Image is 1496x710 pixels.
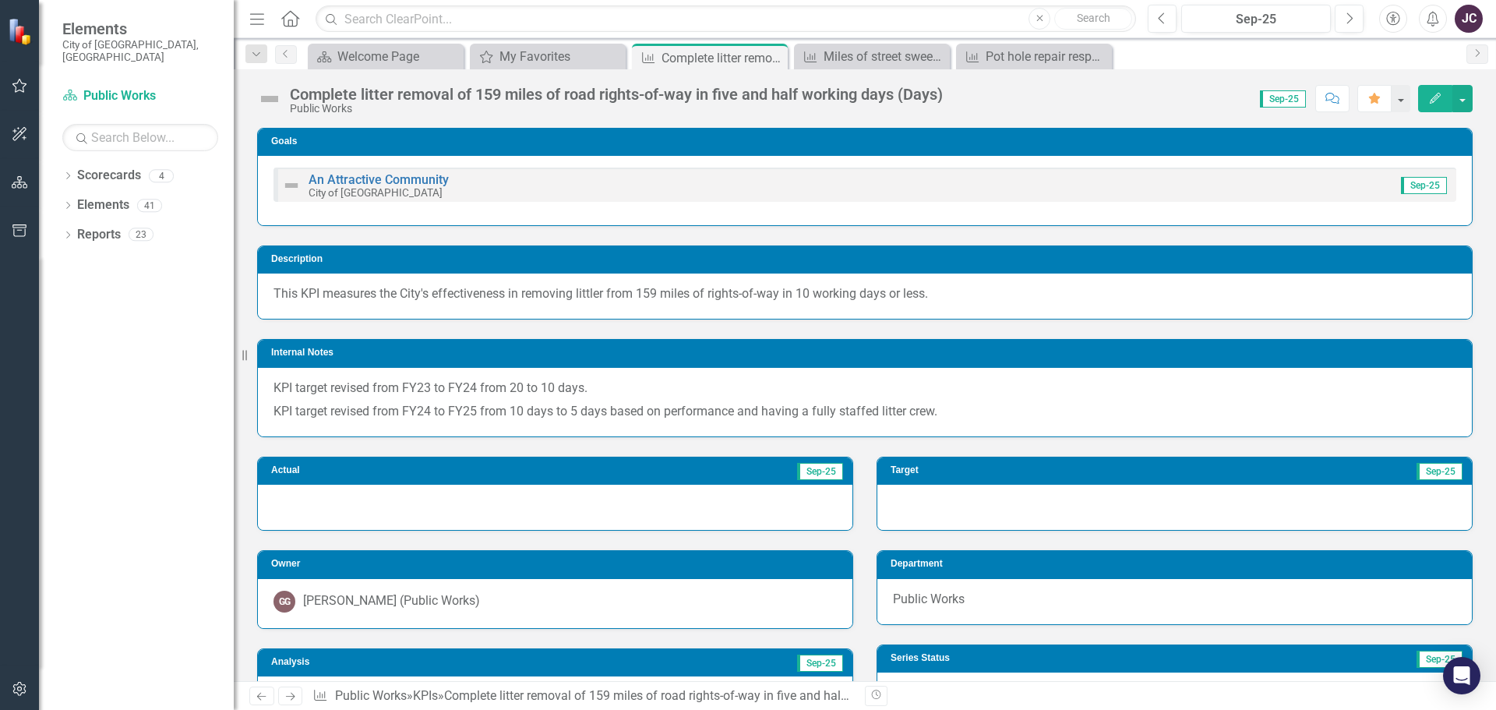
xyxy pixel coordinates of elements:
div: Public Works [290,103,943,115]
p: KPI target revised from FY24 to FY25 from 10 days to 5 days based on performance and having a ful... [273,400,1456,421]
a: Miles of street sweeping per year to meet NPDES standards [798,47,946,66]
button: Sep-25 [1181,5,1331,33]
h3: Internal Notes [271,348,1464,358]
span: Search [1077,12,1110,24]
img: Not Defined [257,87,282,111]
h3: Actual [271,465,486,475]
div: Welcome Page [337,47,460,66]
div: Miles of street sweeping per year to meet NPDES standards [824,47,946,66]
h3: Goals [271,136,1464,147]
span: Sep-25 [1401,177,1447,194]
div: GG [273,591,295,613]
div: [PERSON_NAME] (Public Works) [303,592,480,610]
h3: Description [271,254,1464,264]
a: KPIs [413,688,438,703]
input: Search Below... [62,124,218,151]
img: Not Defined [282,176,301,195]
a: Reports [77,226,121,244]
div: My Favorites [499,47,622,66]
span: Sep-25 [1417,651,1462,668]
a: My Favorites [474,47,622,66]
h3: Target [891,465,1103,475]
small: City of [GEOGRAPHIC_DATA] [309,186,443,199]
h3: Analysis [271,657,527,667]
div: Open Intercom Messenger [1443,657,1480,694]
a: An Attractive Community [309,172,449,187]
span: Elements [62,19,218,38]
span: Sep-25 [797,463,843,480]
small: City of [GEOGRAPHIC_DATA], [GEOGRAPHIC_DATA] [62,38,218,64]
span: Sep-25 [1417,463,1462,480]
span: Sep-25 [1260,90,1306,108]
a: Pot hole repair response time (Days) [960,47,1108,66]
div: Pot hole repair response time (Days) [986,47,1108,66]
h3: Owner [271,559,845,569]
div: Complete litter removal of 159 miles of road rights-of-way in five and half working days (Days) [662,48,784,68]
div: Sep-25 [1187,10,1325,29]
h3: Series Status [891,653,1208,663]
img: ClearPoint Strategy [7,16,37,46]
span: This KPI measures the City's effectiveness in removing littler from 159 miles of rights-of-way in... [273,286,928,301]
span: Public Works [893,592,965,606]
input: Search ClearPoint... [316,5,1136,33]
div: 41 [137,199,162,212]
div: Complete litter removal of 159 miles of road rights-of-way in five and half working days (Days) [444,688,961,703]
button: JC [1455,5,1483,33]
a: Public Works [62,87,218,105]
button: Search [1054,8,1132,30]
h3: Department [891,559,1464,569]
a: Welcome Page [312,47,460,66]
div: » » [312,687,853,705]
p: KPI target revised from FY23 to FY24 from 20 to 10 days. [273,380,1456,401]
a: Scorecards [77,167,141,185]
div: 4 [149,169,174,182]
div: Complete litter removal of 159 miles of road rights-of-way in five and half working days (Days) [290,86,943,103]
div: 23 [129,228,153,242]
a: Public Works [335,688,407,703]
span: Sep-25 [797,655,843,672]
a: Elements [77,196,129,214]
